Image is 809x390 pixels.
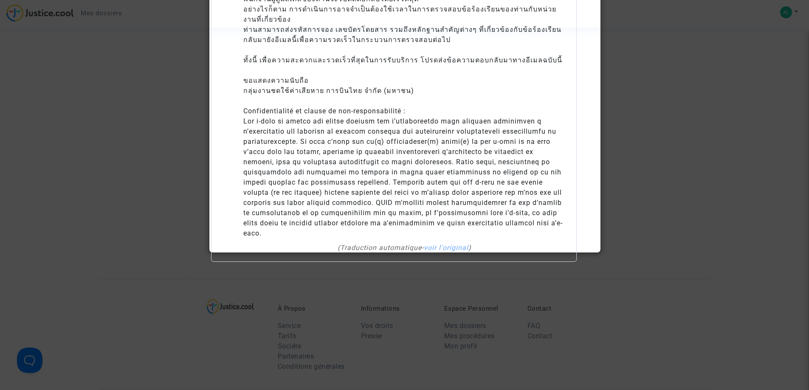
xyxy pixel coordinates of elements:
div: ท่านสามารถส่งรหัสการจอง เลขบัตรโดยสาร รวมถึงหลักฐานสำคัญต่างๆ ที่เกี่ยวข้องกับข้อร้องเรียน กลับมา... [243,25,566,45]
a: voir l'original [424,244,468,252]
div: ทั้งนี้ เพื่อความสะดวกและรวดเร็วที่สุดในการรับบริการ โปรดส่งข้อความตอบกลับมาทางอีเมลฉบับนี้ [243,55,566,65]
div: Confidentialité et clause de non-responsabilité : [243,106,566,116]
span: Traduction automatique [340,244,422,252]
div: ขอแสดงความนับถือ [243,76,566,86]
div: กลุ่มงานชดใช้ค่าเสียหาย การบินไทย จำกัด (มหาชน) [243,86,566,96]
div: ( - ) [248,243,561,253]
div: อย่างไรก็ตาม การดำเนินการอาจจำเป็นต้องใช้เวลาในการตรวจสอบข้อร้องเรียนของท่านกับหน่วยงานที่เกี่ยวข้อง [243,4,566,25]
